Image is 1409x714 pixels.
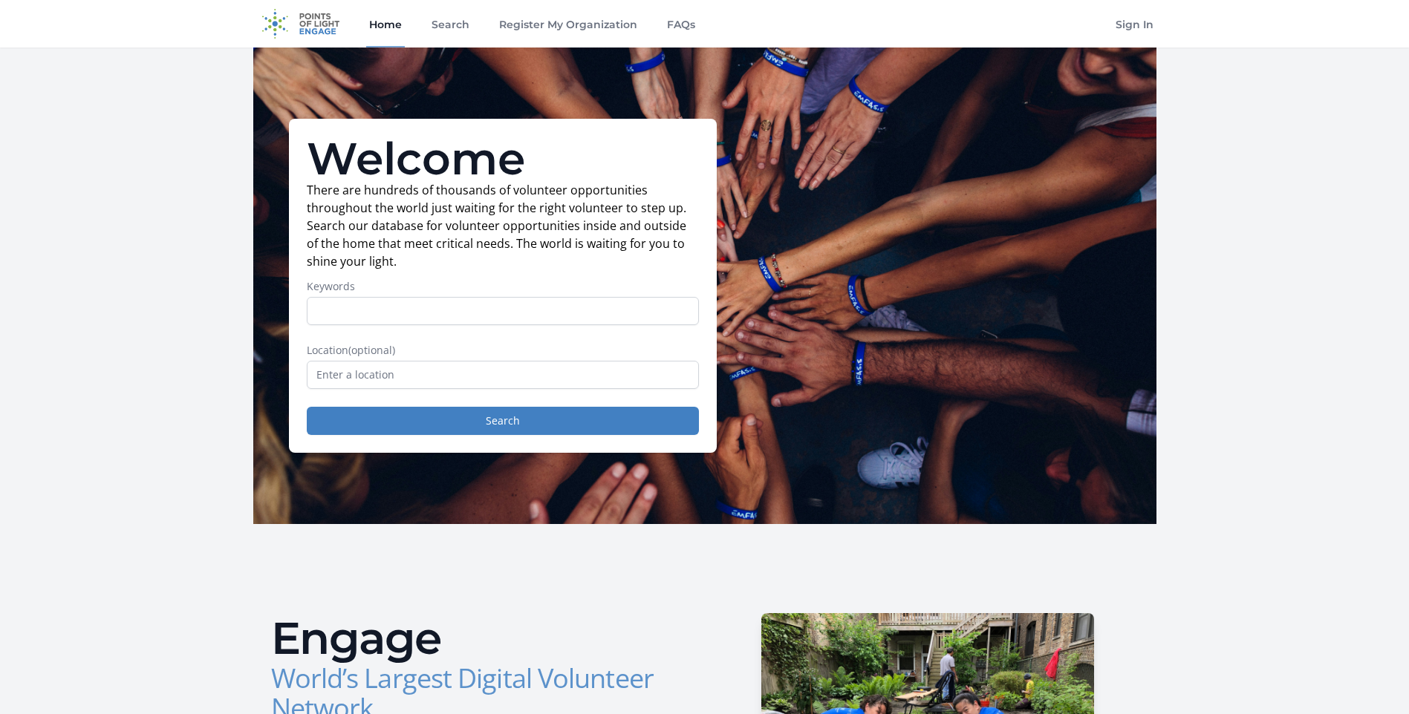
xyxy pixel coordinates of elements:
[307,279,699,294] label: Keywords
[348,343,395,357] span: (optional)
[271,616,693,661] h2: Engage
[307,407,699,435] button: Search
[307,181,699,270] p: There are hundreds of thousands of volunteer opportunities throughout the world just waiting for ...
[307,361,699,389] input: Enter a location
[307,343,699,358] label: Location
[307,137,699,181] h1: Welcome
